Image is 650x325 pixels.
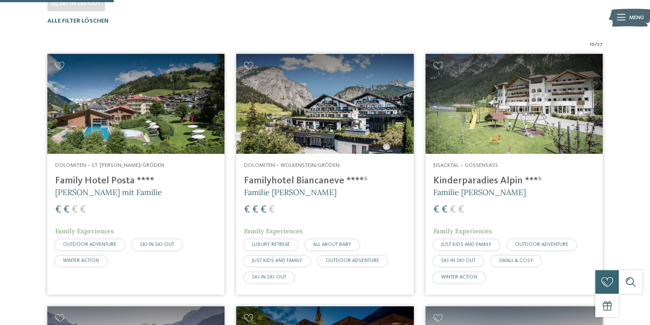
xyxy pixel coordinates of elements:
[515,242,568,247] span: OUTDOOR ADVENTURE
[47,18,109,24] span: Alle Filter löschen
[55,187,162,197] span: [PERSON_NAME] mit Familie
[72,205,78,215] span: €
[252,258,302,263] span: JUST KIDS AND FAMILY
[433,227,492,235] span: Family Experiences
[244,205,250,215] span: €
[63,205,69,215] span: €
[433,205,439,215] span: €
[313,242,351,247] span: ALL ABOUT BABY
[252,275,286,280] span: SKI-IN SKI-OUT
[499,258,533,263] span: SMALL & COSY
[80,205,86,215] span: €
[59,0,101,7] span: SKI-IN SKI-OUT
[426,54,603,154] img: Kinderparadies Alpin ***ˢ
[63,242,116,247] span: OUTDOOR ADVENTURE
[433,187,526,197] span: Familie [PERSON_NAME]
[55,227,114,235] span: Family Experiences
[326,258,379,263] span: OUTDOOR ADVENTURE
[244,162,340,168] span: Dolomiten – Wolkenstein/Gröden
[590,40,595,48] span: 10
[236,54,413,154] img: Familienhotels gesucht? Hier findet ihr die besten!
[450,205,456,215] span: €
[261,205,267,215] span: €
[244,187,337,197] span: Familie [PERSON_NAME]
[269,205,275,215] span: €
[441,258,475,263] span: SKI-IN SKI-OUT
[47,54,224,154] img: Familienhotels gesucht? Hier findet ihr die besten!
[47,54,224,295] a: Familienhotels gesucht? Hier findet ihr die besten! Dolomiten – St. [PERSON_NAME]/Gröden Family H...
[236,54,413,295] a: Familienhotels gesucht? Hier findet ihr die besten! Dolomiten – Wolkenstein/Gröden Familyhotel Bi...
[433,162,498,168] span: Eisacktal – Gossensass
[244,227,303,235] span: Family Experiences
[55,175,217,187] h4: Family Hotel Posta ****
[426,54,603,295] a: Familienhotels gesucht? Hier findet ihr die besten! Eisacktal – Gossensass Kinderparadies Alpin *...
[441,275,477,280] span: WINTER ACTION
[458,205,464,215] span: €
[595,40,597,48] span: /
[63,258,99,263] span: WINTER ACTION
[433,175,595,187] h4: Kinderparadies Alpin ***ˢ
[244,175,406,187] h4: Familyhotel Biancaneve ****ˢ
[55,162,164,168] span: Dolomiten – St. [PERSON_NAME]/Gröden
[441,242,492,247] span: JUST KIDS AND FAMILY
[140,242,174,247] span: SKI-IN SKI-OUT
[442,205,448,215] span: €
[597,40,603,48] span: 27
[55,205,61,215] span: €
[252,205,258,215] span: €
[252,242,290,247] span: LUXURY RETREAT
